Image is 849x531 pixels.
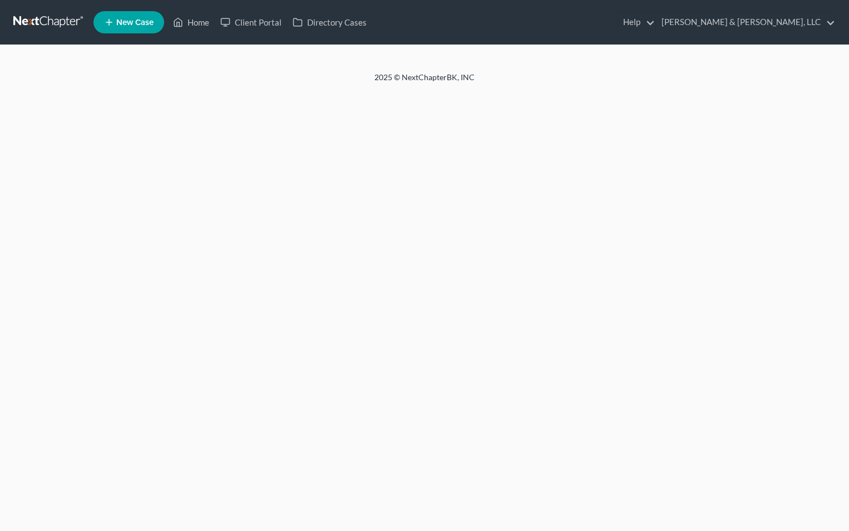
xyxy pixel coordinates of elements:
a: Home [167,12,215,32]
new-legal-case-button: New Case [93,11,164,33]
a: Directory Cases [287,12,372,32]
a: Client Portal [215,12,287,32]
a: Help [618,12,655,32]
div: 2025 © NextChapterBK, INC [107,72,742,92]
a: [PERSON_NAME] & [PERSON_NAME], LLC [656,12,835,32]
